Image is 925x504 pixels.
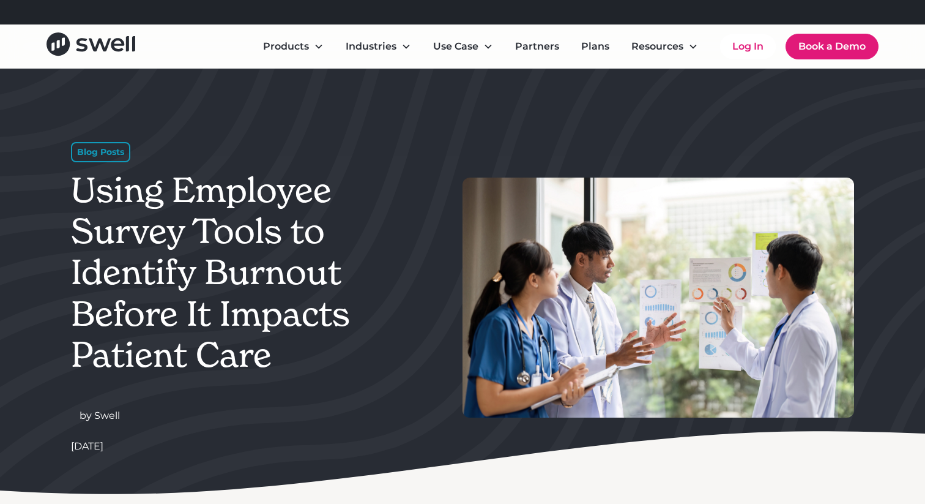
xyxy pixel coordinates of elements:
[94,408,120,423] div: Swell
[80,408,92,423] div: by
[263,39,309,54] div: Products
[505,34,569,59] a: Partners
[786,34,879,59] a: Book a Demo
[720,34,776,59] a: Log In
[71,170,437,375] h1: Using Employee Survey Tools to Identify Burnout Before It Impacts Patient Care
[433,39,478,54] div: Use Case
[346,39,396,54] div: Industries
[571,34,619,59] a: Plans
[71,439,103,454] div: [DATE]
[631,39,683,54] div: Resources
[71,142,130,162] div: Blog Posts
